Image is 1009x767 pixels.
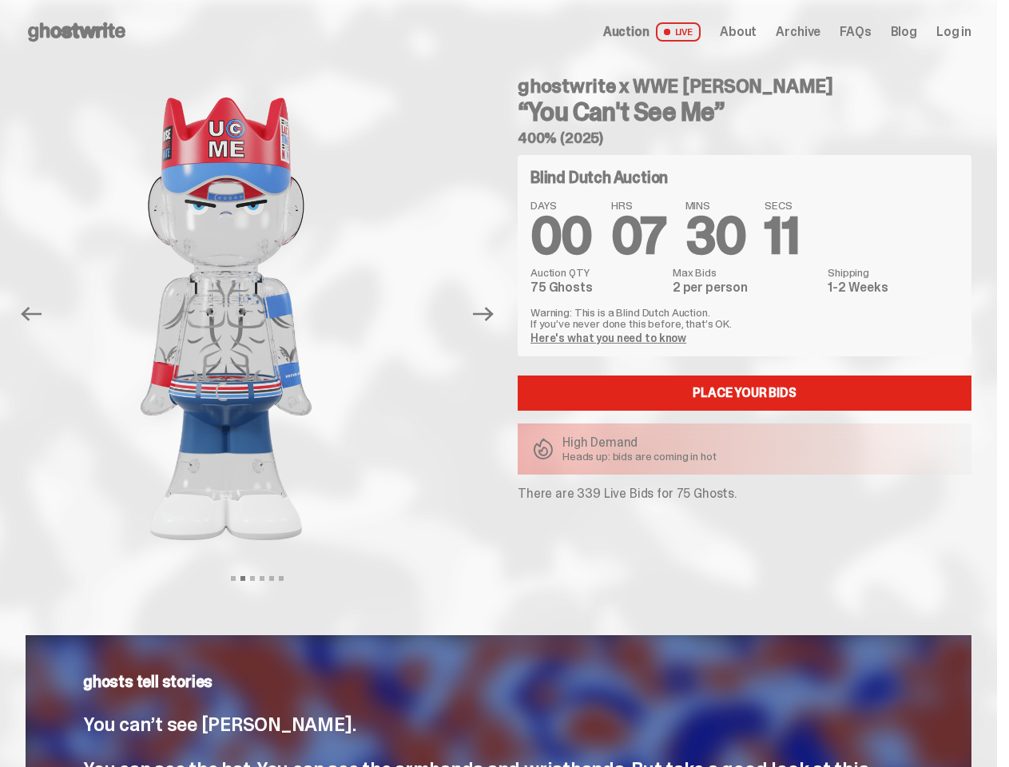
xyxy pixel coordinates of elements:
span: 00 [530,203,592,269]
span: HRS [611,200,666,211]
span: 30 [685,203,746,269]
span: LIVE [656,22,701,42]
button: View slide 6 [279,576,284,581]
p: Heads up: bids are coming in hot [562,451,717,462]
p: Warning: This is a Blind Dutch Auction. If you’ve never done this before, that’s OK. [530,307,959,329]
p: There are 339 Live Bids for 75 Ghosts. [518,487,971,500]
dt: Shipping [828,267,959,278]
dt: Max Bids [673,267,818,278]
p: ghosts tell stories [83,674,914,690]
a: FAQs [840,26,871,38]
h4: ghostwrite x WWE [PERSON_NAME] [518,77,971,96]
a: Here's what you need to know [530,331,686,345]
a: About [720,26,757,38]
span: 07 [611,203,666,269]
dd: 75 Ghosts [530,281,663,294]
a: Archive [776,26,820,38]
dt: Auction QTY [530,267,663,278]
button: View slide 5 [269,576,274,581]
span: SECS [765,200,799,211]
h5: 400% (2025) [518,131,971,145]
button: View slide 3 [250,576,255,581]
a: Place your Bids [518,376,971,411]
span: DAYS [530,200,592,211]
button: Previous [14,296,49,332]
dd: 2 per person [673,281,818,294]
span: You can’t see [PERSON_NAME]. [83,712,356,737]
span: 11 [765,203,799,269]
button: View slide 2 [240,576,245,581]
a: Log in [936,26,971,38]
dd: 1-2 Weeks [828,281,959,294]
h4: Blind Dutch Auction [530,169,668,185]
span: MINS [685,200,746,211]
img: John_Cena_Hero_1.png [22,64,430,574]
h3: “You Can't See Me” [518,99,971,125]
p: High Demand [562,436,717,449]
button: View slide 4 [260,576,264,581]
a: Blog [891,26,917,38]
a: Auction LIVE [603,22,701,42]
button: View slide 1 [231,576,236,581]
span: Auction [603,26,649,38]
img: John_Cena_Hero_3.png [486,64,893,574]
button: Next [466,296,501,332]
